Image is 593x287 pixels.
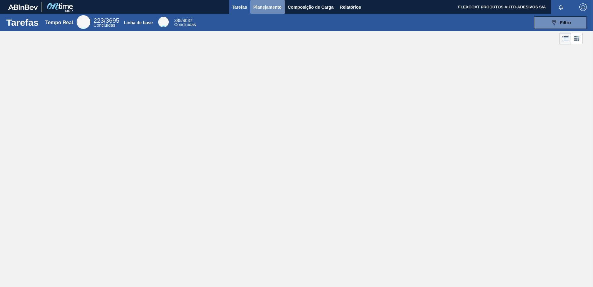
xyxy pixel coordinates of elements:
[183,18,192,23] font: 4037
[174,22,196,27] span: Concluídas
[124,20,153,25] div: Linha de base
[232,3,247,11] span: Tarefas
[571,33,583,44] div: Visão em Cards
[340,3,361,11] span: Relatórios
[6,19,39,26] h1: Tarefas
[174,19,196,27] div: Base Line
[253,3,282,11] span: Planejamento
[560,20,571,25] span: Filtro
[174,18,192,23] span: /
[174,18,181,23] span: 385
[94,17,104,24] span: 223
[45,20,73,25] div: Tempo Real
[105,17,119,24] font: 3695
[8,4,38,10] img: TNhmsLtSVTkK8tSr43FrP2fwEKptu5GPRR3wAAAABJRU5ErkJggg==
[288,3,334,11] span: Composição de Carga
[77,15,90,29] div: Real Time
[579,3,587,11] img: Logout
[94,23,115,28] span: Concluídas
[560,33,571,44] div: Visão em Lista
[94,17,119,24] span: /
[94,18,119,27] div: Real Time
[158,17,169,27] div: Base Line
[551,3,571,11] button: Notificações
[534,16,587,29] button: Filtro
